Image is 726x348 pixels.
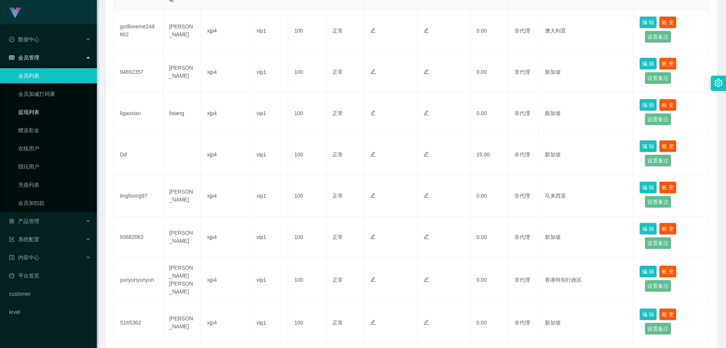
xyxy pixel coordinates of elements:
[9,55,14,60] i: 图标: table
[9,304,91,320] a: level
[370,110,375,115] i: 图标: edit
[201,51,250,93] td: xjp4
[332,28,343,34] span: 正常
[9,268,91,283] a: 图标: dashboard平台首页
[659,16,676,28] button: 账 变
[114,134,163,175] td: Dd
[659,140,676,152] button: 账 变
[639,223,657,235] button: 编 辑
[470,175,508,217] td: 0.00
[163,258,201,302] td: [PERSON_NAME] [PERSON_NAME]
[163,51,201,93] td: [PERSON_NAME]
[470,302,508,343] td: 0.00
[9,36,39,42] span: 数据中心
[288,258,326,302] td: 100
[163,10,201,51] td: [PERSON_NAME]
[370,277,375,282] i: 图标: edit
[18,123,91,138] a: 赠送彩金
[714,79,723,87] i: 图标: setting
[423,193,429,198] i: 图标: edit
[288,10,326,51] td: 100
[470,51,508,93] td: 0.00
[288,134,326,175] td: 100
[288,302,326,343] td: 100
[470,10,508,51] td: 0.00
[370,28,375,33] i: 图标: edit
[639,99,657,111] button: 编 辑
[201,217,250,258] td: xjp4
[332,193,343,199] span: 正常
[9,286,91,301] a: customer
[539,93,634,134] td: 新加坡
[539,10,634,51] td: 澳大利亚
[659,223,676,235] button: 账 变
[114,93,163,134] td: ligaoxian
[645,31,671,43] button: 设置备注
[163,93,201,134] td: lixiang
[470,258,508,302] td: 0.00
[250,10,288,51] td: vip1
[201,302,250,343] td: xjp4
[163,175,201,217] td: [PERSON_NAME]
[9,237,14,242] i: 图标: form
[9,255,14,260] i: 图标: profile
[470,217,508,258] td: 0.00
[639,58,657,70] button: 编 辑
[288,175,326,217] td: 100
[514,277,530,283] span: 非代理
[639,308,657,320] button: 编 辑
[250,93,288,134] td: vip1
[470,93,508,134] td: 0.00
[114,258,163,302] td: yunyunyunyun
[423,28,429,33] i: 图标: edit
[423,110,429,115] i: 图标: edit
[645,154,671,167] button: 设置备注
[514,234,530,240] span: 非代理
[250,258,288,302] td: vip1
[659,99,676,111] button: 账 变
[514,193,530,199] span: 非代理
[539,51,634,93] td: 新加坡
[514,110,530,116] span: 非代理
[370,69,375,74] i: 图标: edit
[18,141,91,156] a: 在线用户
[639,265,657,278] button: 编 辑
[114,175,163,217] td: tingfoong97
[332,151,343,158] span: 正常
[201,258,250,302] td: xjp4
[163,217,201,258] td: [PERSON_NAME]
[645,237,671,249] button: 设置备注
[201,134,250,175] td: xjp4
[514,69,530,75] span: 非代理
[9,55,39,61] span: 会员管理
[18,195,91,211] a: 会员加扣款
[645,196,671,208] button: 设置备注
[645,72,671,84] button: 设置备注
[539,134,634,175] td: 新加坡
[114,217,163,258] td: 93682063
[645,280,671,292] button: 设置备注
[659,181,676,194] button: 账 变
[250,134,288,175] td: vip1
[659,265,676,278] button: 账 变
[250,51,288,93] td: vip1
[332,234,343,240] span: 正常
[18,177,91,192] a: 充值列表
[18,86,91,101] a: 会员加减打码量
[423,234,429,239] i: 图标: edit
[645,113,671,125] button: 设置备注
[288,51,326,93] td: 100
[201,175,250,217] td: xjp4
[539,217,634,258] td: 新加坡
[288,93,326,134] td: 100
[201,93,250,134] td: xjp4
[250,302,288,343] td: vip1
[288,217,326,258] td: 100
[201,10,250,51] td: xjp4
[9,218,39,224] span: 产品管理
[370,320,375,325] i: 图标: edit
[514,28,530,34] span: 非代理
[370,151,375,157] i: 图标: edit
[423,151,429,157] i: 图标: edit
[9,8,21,18] img: logo.9652507e.png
